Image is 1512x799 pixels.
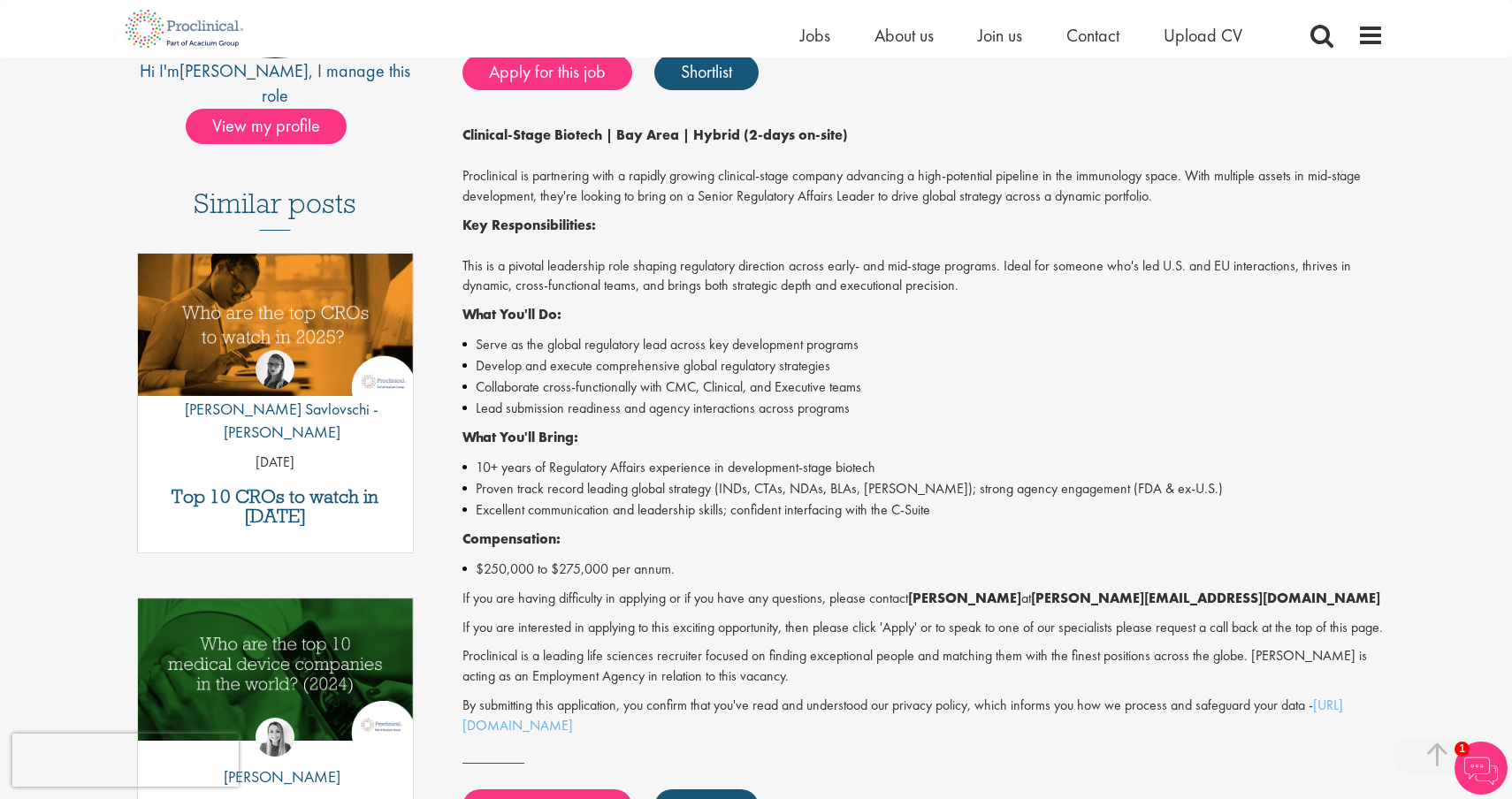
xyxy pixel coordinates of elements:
div: Job description [462,126,1385,735]
strong: Clinical-Stage Biotech | Bay Area | Hybrid (2-days on-site) [462,126,848,144]
span: View my profile [186,109,347,144]
strong: [PERSON_NAME][EMAIL_ADDRESS][DOMAIN_NAME] [1031,589,1380,607]
a: Top 10 CROs to watch in [DATE] [147,487,404,526]
iframe: reCAPTCHA [12,734,239,787]
img: Hannah Burke [256,718,294,757]
img: Top 10 CROs 2025 | Proclinical [138,254,413,396]
p: [DATE] [138,453,413,473]
a: Join us [978,24,1022,47]
p: If you are interested in applying to this exciting opportunity, then please click 'Apply' or to s... [462,618,1385,638]
a: Link to a post [138,254,413,410]
li: Collaborate cross-functionally with CMC, Clinical, and Executive teams [462,377,1385,398]
p: Proclinical is a leading life sciences recruiter focused on finding exceptional people and matchi... [462,646,1385,687]
p: If you are having difficulty in applying or if you have any questions, please contact at [462,589,1385,609]
a: Hannah Burke [PERSON_NAME] [210,718,340,797]
div: Hi I'm , I manage this role [128,58,423,109]
li: Lead submission readiness and agency interactions across programs [462,398,1385,419]
img: Theodora Savlovschi - Wicks [256,350,294,389]
h3: Similar posts [194,188,356,231]
a: About us [874,24,934,47]
strong: What You'll Bring: [462,428,578,446]
a: Jobs [800,24,830,47]
p: This is a pivotal leadership role shaping regulatory direction across early- and mid-stage progra... [462,216,1385,296]
strong: What You'll Do: [462,305,561,323]
li: 10+ years of Regulatory Affairs experience in development-stage biotech [462,457,1385,478]
li: Develop and execute comprehensive global regulatory strategies [462,355,1385,377]
a: [PERSON_NAME] [179,59,309,82]
a: Theodora Savlovschi - Wicks [PERSON_NAME] Savlovschi - [PERSON_NAME] [138,350,413,452]
a: View my profile [186,112,364,135]
p: [PERSON_NAME] [210,765,340,788]
li: $250,000 to $275,000 per annum. [462,559,1385,580]
strong: Compensation: [462,529,561,548]
p: Proclinical is partnering with a rapidly growing clinical-stage company advancing a high-potentia... [462,126,1385,206]
li: Excellent communication and leadership skills; confident interfacing with the C-Suite [462,499,1385,521]
li: Serve as the global regulatory lead across key development programs [462,334,1385,355]
p: By submitting this application, you confirm that you've read and understood our privacy policy, w... [462,696,1385,736]
a: Apply for this job [462,55,632,90]
img: Top 10 Medical Device Companies 2024 [138,598,413,741]
li: Proven track record leading global strategy (INDs, CTAs, NDAs, BLAs, [PERSON_NAME]); strong agenc... [462,478,1385,499]
p: [PERSON_NAME] Savlovschi - [PERSON_NAME] [138,398,413,443]
a: Shortlist [654,55,759,90]
a: Link to a post [138,598,413,755]
strong: Key Responsibilities: [462,216,596,234]
span: 1 [1455,742,1470,757]
a: Upload CV [1164,24,1242,47]
img: Chatbot [1455,742,1508,795]
a: Contact [1066,24,1119,47]
strong: [PERSON_NAME] [908,589,1021,607]
a: [URL][DOMAIN_NAME] [462,696,1343,734]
